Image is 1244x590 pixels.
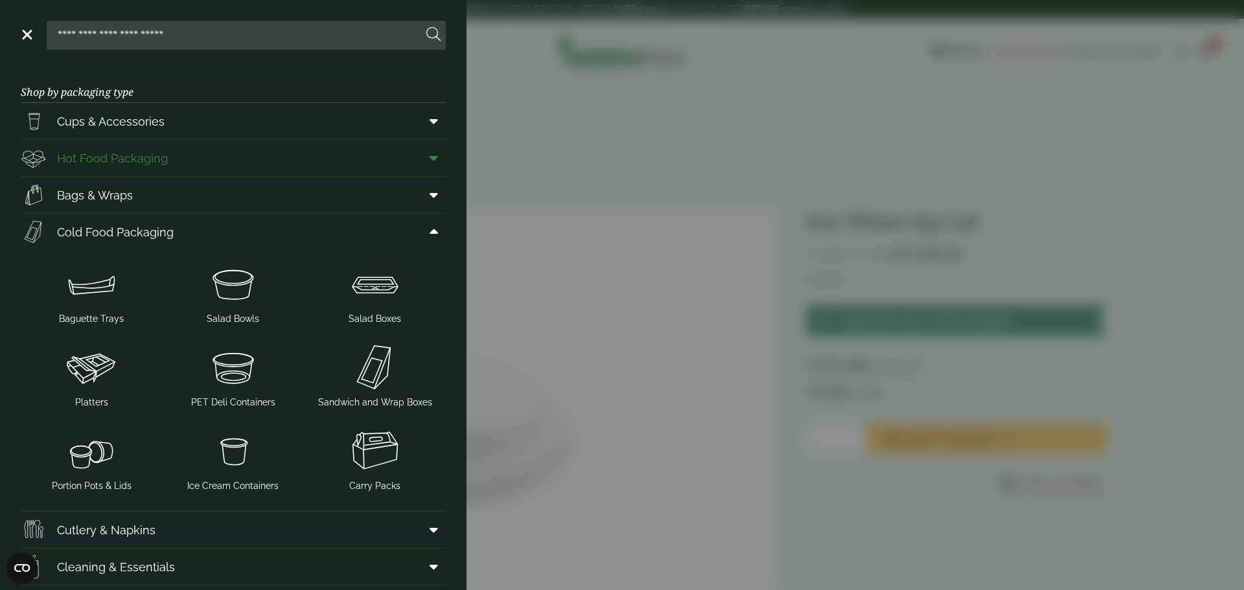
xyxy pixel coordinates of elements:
[318,396,432,409] span: Sandwich and Wrap Boxes
[21,214,446,250] a: Cold Food Packaging
[26,258,157,310] img: Baguette_tray.svg
[349,312,401,326] span: Salad Boxes
[309,255,441,328] a: Salad Boxes
[75,396,108,409] span: Platters
[21,108,47,134] img: PintNhalf_cup.svg
[21,512,446,548] a: Cutlery & Napkins
[168,341,299,393] img: PetDeli_container.svg
[187,479,279,493] span: Ice Cream Containers
[191,396,275,409] span: PET Deli Containers
[168,258,299,310] img: SoupNsalad_bowls.svg
[57,187,133,204] span: Bags & Wraps
[309,258,441,310] img: Salad_box.svg
[168,422,299,495] a: Ice Cream Containers
[57,223,174,241] span: Cold Food Packaging
[21,177,446,213] a: Bags & Wraps
[168,255,299,328] a: Salad Bowls
[57,150,168,167] span: Hot Food Packaging
[26,341,157,393] img: Platter.svg
[309,341,441,393] img: Sandwich_box.svg
[57,558,175,576] span: Cleaning & Essentials
[26,422,157,495] a: Portion Pots & Lids
[21,140,446,176] a: Hot Food Packaging
[168,425,299,477] img: SoupNoodle_container.svg
[26,339,157,412] a: Platters
[6,552,38,584] button: Open CMP widget
[21,65,446,103] h3: Shop by packaging type
[21,549,446,585] a: Cleaning & Essentials
[349,479,400,493] span: Carry Packs
[21,219,47,245] img: Sandwich_box.svg
[52,479,132,493] span: Portion Pots & Lids
[168,339,299,412] a: PET Deli Containers
[26,425,157,477] img: PortionPots.svg
[26,255,157,328] a: Baguette Trays
[21,517,47,543] img: Cutlery.svg
[21,182,47,208] img: Paper_carriers.svg
[309,422,441,495] a: Carry Packs
[21,145,47,171] img: Deli_box.svg
[309,425,441,477] img: Picnic_box.svg
[21,103,446,139] a: Cups & Accessories
[57,113,165,130] span: Cups & Accessories
[207,312,259,326] span: Salad Bowls
[309,339,441,412] a: Sandwich and Wrap Boxes
[59,312,124,326] span: Baguette Trays
[57,521,155,539] span: Cutlery & Napkins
